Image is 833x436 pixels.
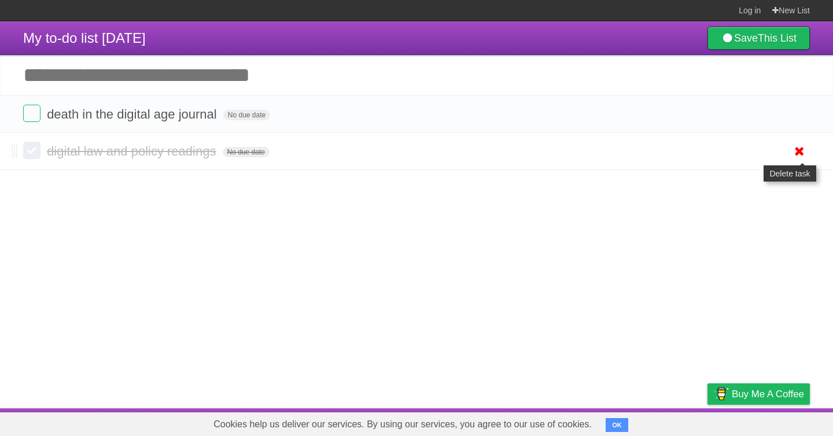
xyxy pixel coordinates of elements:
[653,411,679,433] a: Terms
[554,411,578,433] a: About
[737,411,810,433] a: Suggest a feature
[732,384,804,404] span: Buy me a coffee
[23,30,146,46] span: My to-do list [DATE]
[23,105,40,122] label: Done
[47,107,220,121] span: death in the digital age journal
[606,418,628,432] button: OK
[707,27,810,50] a: SaveThis List
[223,147,270,157] span: No due date
[202,413,603,436] span: Cookies help us deliver our services. By using our services, you agree to our use of cookies.
[758,32,797,44] b: This List
[692,411,723,433] a: Privacy
[47,144,219,158] span: digital law and policy readings
[23,142,40,159] label: Done
[592,411,639,433] a: Developers
[223,110,270,120] span: No due date
[707,383,810,405] a: Buy me a coffee
[713,384,729,404] img: Buy me a coffee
